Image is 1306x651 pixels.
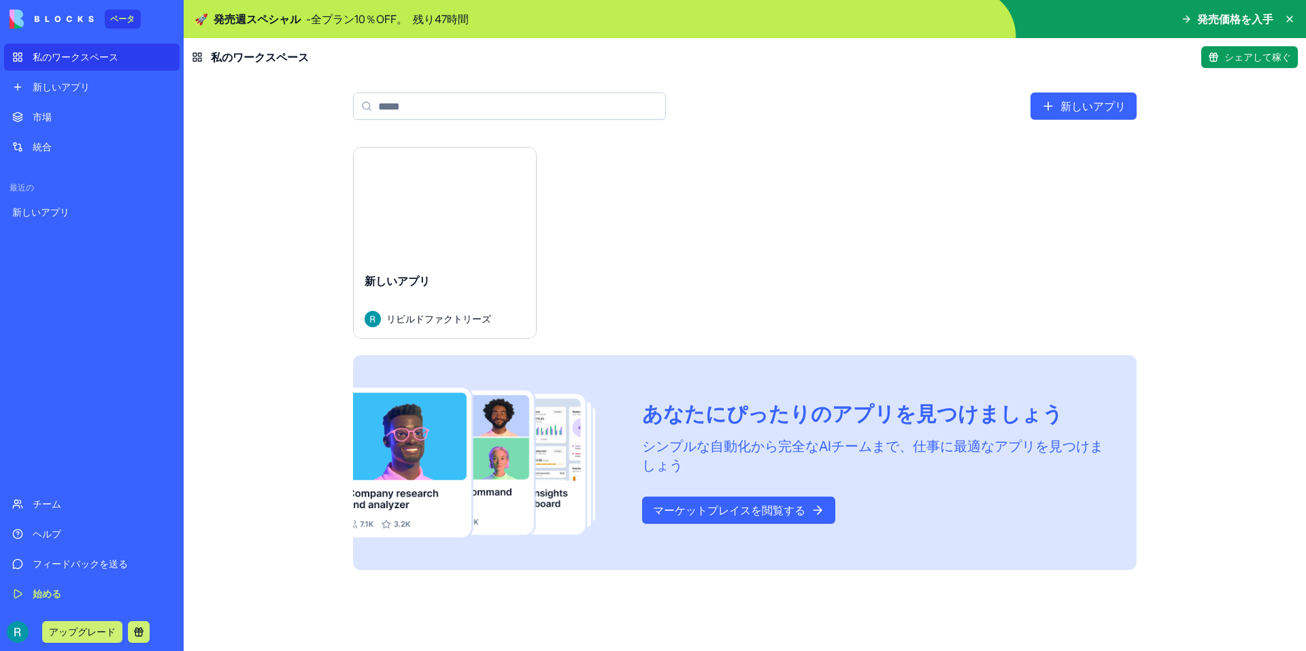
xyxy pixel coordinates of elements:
font: -全プラン [306,12,354,26]
font: チーム [33,498,61,510]
font: 発売価格を入手 [1197,12,1273,26]
font: 私のワークスペース [211,50,309,64]
font: 始める [33,588,61,599]
a: 市場 [4,103,180,131]
a: アップグレード [42,624,122,638]
font: フィードバックを送る [33,558,128,569]
font: マーケットプレイスを閲覧する [653,503,805,517]
font: 新しいアプリ [33,81,90,93]
font: 新しいアプリ [1060,99,1126,113]
font: ％OFF。 [365,12,407,26]
font: 時間 [447,12,469,26]
font: 最近の [10,182,34,193]
font: 新しいアプリ [365,274,430,288]
img: ロゴ [10,10,94,29]
img: Avatar [365,311,381,327]
font: 10 [354,12,365,26]
font: リビルドファクトリーズ [386,313,491,324]
font: ヘルプ [33,528,61,539]
font: あなたにぴったりのアプリを見つけましょう [642,401,1063,426]
font: 47 [435,12,447,26]
button: シェアして稼ぐ [1201,46,1298,68]
font: 新しいアプリ [12,206,69,218]
a: 私のワークスペース [4,44,180,71]
a: フィードバックを送る [4,550,180,578]
img: Frame_181_egmpey.png [353,388,620,538]
font: 残り [413,12,435,26]
a: 新しいアプリ [4,199,180,226]
font: シンプルな自動化から完全なAIチームまで、仕事に最適なアプリを見つけましょう [642,438,1103,473]
a: 新しいアプリ [4,73,180,101]
a: ヘルプ [4,520,180,548]
font: ベータ [110,14,135,24]
button: アップグレード [42,621,122,643]
font: 発売週スペシャル [214,12,301,26]
font: シェアして稼ぐ [1224,51,1291,63]
font: 統合 [33,141,52,152]
font: アップグレード [49,626,116,637]
font: 🚀 [195,12,208,26]
a: ベータ [10,10,141,29]
a: 新しいアプリ [1031,93,1137,120]
font: 私のワークスペース [33,51,118,63]
a: マーケットプレイスを閲覧する [642,497,835,524]
a: 始める [4,580,180,607]
font: 市場 [33,111,52,122]
img: ACg8ocLYxbmuOAwgDfHhJuU0vF821qkRK3Bokl7Na-cOBZ6pmGtmrA=s96-c [7,621,29,643]
a: 統合 [4,133,180,161]
a: チーム [4,490,180,518]
a: 新しいアプリAvatarリビルドファクトリーズ [353,147,537,339]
